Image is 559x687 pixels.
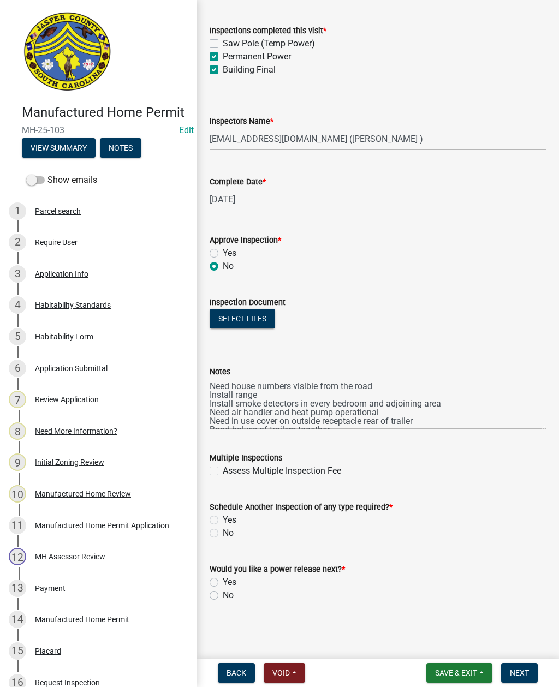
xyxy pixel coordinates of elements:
[227,668,246,677] span: Back
[210,27,326,35] label: Inspections completed this visit
[223,260,234,273] label: No
[210,566,345,574] label: Would you like a power release next?
[210,309,275,328] button: Select files
[179,125,194,135] wm-modal-confirm: Edit Application Number
[9,234,26,251] div: 2
[223,589,234,602] label: No
[35,207,81,215] div: Parcel search
[223,247,236,260] label: Yes
[35,647,61,655] div: Placard
[210,178,266,186] label: Complete Date
[264,663,305,683] button: Void
[435,668,477,677] span: Save & Exit
[426,663,492,683] button: Save & Exit
[100,144,141,153] wm-modal-confirm: Notes
[210,188,310,211] input: mm/dd/yyyy
[9,328,26,345] div: 5
[22,138,96,158] button: View Summary
[35,301,111,309] div: Habitability Standards
[210,237,281,244] label: Approve Inspection
[9,580,26,597] div: 13
[9,611,26,628] div: 14
[26,174,97,187] label: Show emails
[210,368,230,376] label: Notes
[223,50,291,63] label: Permanent Power
[35,396,99,403] div: Review Application
[9,453,26,471] div: 9
[210,504,393,511] label: Schedule Another Inspection of any type required?
[223,513,236,527] label: Yes
[100,138,141,158] button: Notes
[9,391,26,408] div: 7
[9,642,26,660] div: 15
[35,458,104,466] div: Initial Zoning Review
[272,668,290,677] span: Void
[223,63,276,76] label: Building Final
[35,238,78,246] div: Require User
[223,576,236,589] label: Yes
[35,616,129,623] div: Manufactured Home Permit
[9,360,26,377] div: 6
[9,517,26,534] div: 11
[210,118,273,126] label: Inspectors Name
[510,668,529,677] span: Next
[35,365,108,372] div: Application Submittal
[223,527,234,540] label: No
[9,296,26,314] div: 4
[9,422,26,440] div: 8
[35,679,100,686] div: Request Inspection
[218,663,255,683] button: Back
[179,125,194,135] a: Edit
[210,455,282,462] label: Multiple Inspections
[223,464,341,477] label: Assess Multiple Inspection Fee
[22,125,175,135] span: MH-25-103
[9,485,26,503] div: 10
[22,144,96,153] wm-modal-confirm: Summary
[35,490,131,498] div: Manufactured Home Review
[35,427,117,435] div: Need More Information?
[210,299,286,307] label: Inspection Document
[9,202,26,220] div: 1
[35,522,169,529] div: Manufactured Home Permit Application
[9,548,26,565] div: 12
[9,265,26,283] div: 3
[501,663,538,683] button: Next
[35,584,66,592] div: Payment
[35,333,93,340] div: Habitability Form
[22,105,188,121] h4: Manufactured Home Permit
[35,553,105,560] div: MH Assessor Review
[223,37,315,50] label: Saw Pole (Temp Power)
[22,11,113,93] img: Jasper County, South Carolina
[35,270,88,278] div: Application Info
